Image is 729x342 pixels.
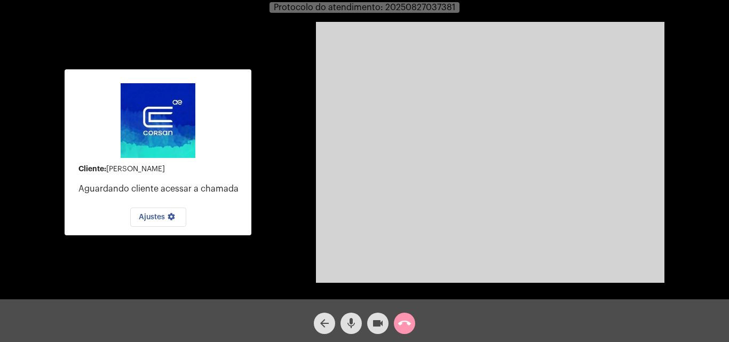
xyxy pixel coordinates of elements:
strong: Cliente: [78,165,106,172]
button: Ajustes [130,208,186,227]
mat-icon: videocam [371,317,384,330]
mat-icon: settings [165,212,178,225]
mat-icon: call_end [398,317,411,330]
img: d4669ae0-8c07-2337-4f67-34b0df7f5ae4.jpeg [121,83,195,158]
span: Ajustes [139,213,178,221]
p: Aguardando cliente acessar a chamada [78,184,243,194]
mat-icon: arrow_back [318,317,331,330]
span: Protocolo do atendimento: 20250827037381 [274,3,455,12]
mat-icon: mic [345,317,358,330]
div: [PERSON_NAME] [78,165,243,173]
